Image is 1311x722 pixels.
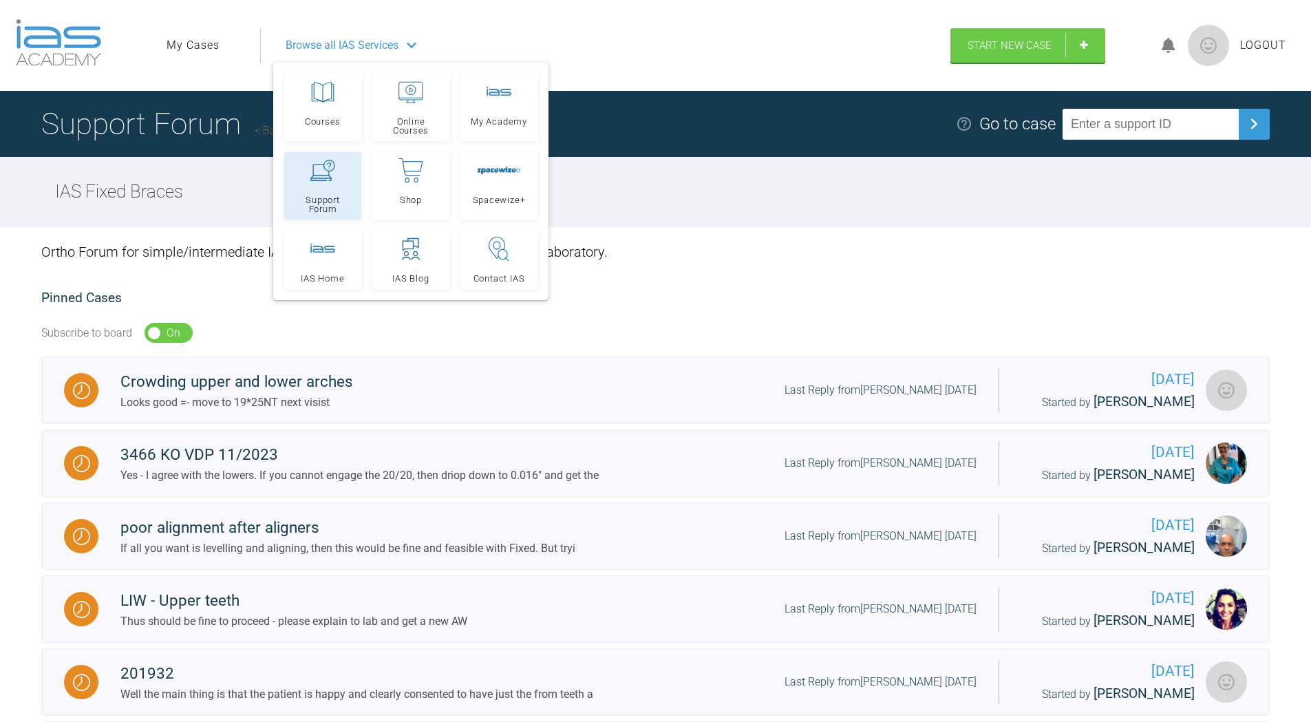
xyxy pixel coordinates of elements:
[968,39,1052,52] span: Start New Case
[1021,392,1195,413] div: Started by
[1021,683,1195,705] div: Started by
[284,152,361,220] a: Support Forum
[41,324,132,342] div: Subscribe to board
[41,575,1270,643] a: WaitingLIW - Upper teethThus should be fine to proceed - please explain to lab and get a new AWLa...
[785,454,977,472] div: Last Reply from [PERSON_NAME] [DATE]
[73,674,90,691] img: Waiting
[1021,610,1195,632] div: Started by
[1188,25,1229,66] img: profile.png
[785,381,977,399] div: Last Reply from [PERSON_NAME] [DATE]
[1094,540,1195,555] span: [PERSON_NAME]
[471,117,527,126] span: My Academy
[372,231,449,289] a: IAS Blog
[372,152,449,220] a: Shop
[1206,588,1247,630] img: Sahar Dadras
[120,540,575,558] div: If all you want is levelling and aligning, then this would be fine and feasible with Fixed. But tryi
[73,601,90,618] img: Waiting
[120,467,599,485] div: Yes - I agree with the lowers. If you cannot engage the 20/20, then driop down to 0.016" and get the
[41,502,1270,570] a: Waitingpoor alignment after alignersIf all you want is levelling and aligning, then this would be...
[305,117,341,126] span: Courses
[255,124,330,137] a: Back to Home
[120,516,575,540] div: poor alignment after aligners
[120,661,593,686] div: 201932
[41,227,1270,277] div: Ortho Forum for simple/intermediate IAS ClearSmile Brace cases from the the IAS Laboratory.
[785,673,977,691] div: Last Reply from [PERSON_NAME] [DATE]
[473,274,525,283] span: Contact IAS
[400,195,422,204] span: Shop
[120,370,353,394] div: Crowding upper and lower arches
[379,117,443,135] span: Online Courses
[1021,514,1195,537] span: [DATE]
[41,648,1270,716] a: Waiting201932Well the main thing is that the patient is happy and clearly consented to have just ...
[284,74,361,141] a: Courses
[73,528,90,545] img: Waiting
[460,74,537,141] a: My Academy
[1240,36,1286,54] a: Logout
[290,195,355,213] span: Support Forum
[41,429,1270,497] a: Waiting3466 KO VDP 11/2023Yes - I agree with the lowers. If you cannot engage the 20/20, then dri...
[1063,109,1239,140] input: Enter a support ID
[73,455,90,472] img: Waiting
[1206,661,1247,703] img: Ellen Grontvedt
[1021,465,1195,486] div: Started by
[1094,394,1195,410] span: [PERSON_NAME]
[1243,113,1265,135] img: chevronRight.28bd32b0.svg
[473,195,526,204] span: Spacewize+
[286,36,398,54] span: Browse all IAS Services
[460,152,537,220] a: Spacewize+
[41,100,330,148] h1: Support Forum
[55,178,183,206] h2: IAS Fixed Braces
[41,288,1270,309] h2: Pinned Cases
[120,686,593,703] div: Well the main thing is that the patient is happy and clearly consented to have just the from teeth a
[120,588,467,613] div: LIW - Upper teeth
[120,443,599,467] div: 3466 KO VDP 11/2023
[167,36,220,54] a: My Cases
[1021,368,1195,391] span: [DATE]
[1094,613,1195,628] span: [PERSON_NAME]
[1094,686,1195,701] span: [PERSON_NAME]
[956,116,972,132] img: help.e70b9f3d.svg
[785,527,977,545] div: Last Reply from [PERSON_NAME] [DATE]
[1206,443,1247,484] img: Åsa Ulrika Linnea Feneley
[73,382,90,399] img: Waiting
[120,394,353,412] div: Looks good =- move to 19*25NT next visist
[372,74,449,141] a: Online Courses
[1094,467,1195,482] span: [PERSON_NAME]
[284,231,361,289] a: IAS Home
[41,357,1270,424] a: WaitingCrowding upper and lower archesLooks good =- move to 19*25NT next visistLast Reply from[PE...
[1021,538,1195,559] div: Started by
[392,274,429,283] span: IAS Blog
[301,274,344,283] span: IAS Home
[1021,660,1195,683] span: [DATE]
[979,111,1056,137] div: Go to case
[950,28,1105,63] a: Start New Case
[120,613,467,630] div: Thus should be fine to proceed - please explain to lab and get a new AW
[1021,441,1195,464] span: [DATE]
[167,324,180,342] div: On
[1021,587,1195,610] span: [DATE]
[16,19,101,66] img: logo-light.3e3ef733.png
[1206,516,1247,557] img: Ivan Yanchev
[1206,370,1247,411] img: Gustaf Blomgren
[460,231,537,289] a: Contact IAS
[785,600,977,618] div: Last Reply from [PERSON_NAME] [DATE]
